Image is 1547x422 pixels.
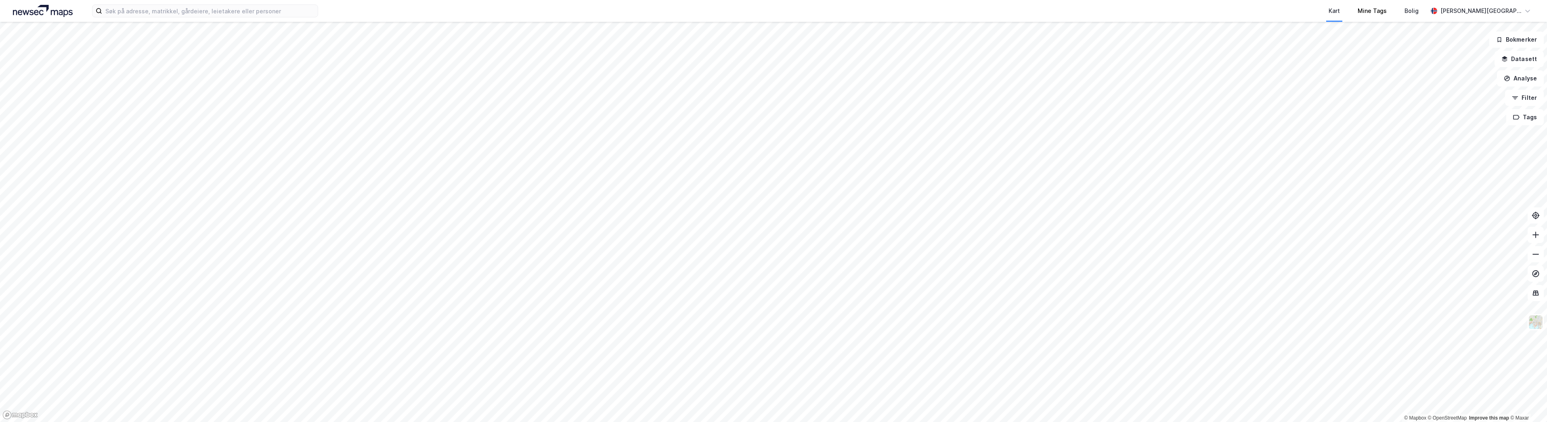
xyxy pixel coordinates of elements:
[1528,314,1543,330] img: Z
[1507,383,1547,422] div: Kontrollprogram for chat
[1469,415,1509,421] a: Improve this map
[1440,6,1521,16] div: [PERSON_NAME][GEOGRAPHIC_DATA]
[1497,70,1544,87] button: Analyse
[1489,32,1544,48] button: Bokmerker
[1404,6,1419,16] div: Bolig
[1404,415,1426,421] a: Mapbox
[1507,383,1547,422] iframe: Chat Widget
[1428,415,1467,421] a: OpenStreetMap
[1506,109,1544,125] button: Tags
[13,5,73,17] img: logo.a4113a55bc3d86da70a041830d287a7e.svg
[102,5,318,17] input: Søk på adresse, matrikkel, gårdeiere, leietakere eller personer
[1505,90,1544,106] button: Filter
[1495,51,1544,67] button: Datasett
[1329,6,1340,16] div: Kart
[2,410,38,420] a: Mapbox homepage
[1358,6,1387,16] div: Mine Tags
